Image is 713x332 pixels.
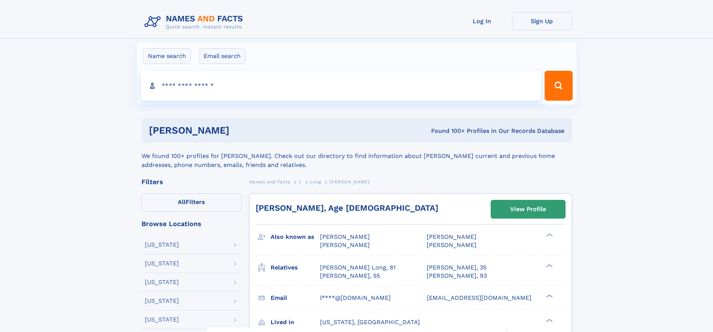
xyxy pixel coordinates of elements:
[544,233,553,238] div: ❯
[271,292,320,304] h3: Email
[199,48,246,64] label: Email search
[544,293,553,298] div: ❯
[427,241,476,249] span: [PERSON_NAME]
[427,264,487,272] a: [PERSON_NAME], 35
[299,177,302,186] a: L
[310,177,321,186] a: Long
[427,233,476,240] span: [PERSON_NAME]
[320,272,380,280] a: [PERSON_NAME], 55
[320,264,396,272] a: [PERSON_NAME] Long, 81
[271,261,320,274] h3: Relatives
[145,261,179,266] div: [US_STATE]
[271,316,320,329] h3: Lived in
[544,263,553,268] div: ❯
[145,317,179,323] div: [US_STATE]
[256,203,438,213] a: [PERSON_NAME], Age [DEMOGRAPHIC_DATA]
[271,231,320,243] h3: Also known as
[249,177,290,186] a: Names and Facts
[491,200,565,218] a: View Profile
[141,179,242,185] div: Filters
[141,194,242,211] label: Filters
[145,242,179,248] div: [US_STATE]
[178,198,186,205] span: All
[141,143,572,170] div: We found 100+ profiles for [PERSON_NAME]. Check out our directory to find information about [PERS...
[510,201,546,218] div: View Profile
[452,12,512,30] a: Log In
[427,294,531,301] span: [EMAIL_ADDRESS][DOMAIN_NAME]
[143,48,191,64] label: Name search
[427,272,487,280] a: [PERSON_NAME], 93
[310,179,321,185] span: Long
[141,71,542,101] input: search input
[320,319,420,326] span: [US_STATE], [GEOGRAPHIC_DATA]
[320,241,370,249] span: [PERSON_NAME]
[299,179,302,185] span: L
[149,126,330,135] h1: [PERSON_NAME]
[320,233,370,240] span: [PERSON_NAME]
[330,127,564,135] div: Found 100+ Profiles In Our Records Database
[544,318,553,323] div: ❯
[512,12,572,30] a: Sign Up
[145,298,179,304] div: [US_STATE]
[145,279,179,285] div: [US_STATE]
[545,71,572,101] button: Search Button
[141,220,242,227] div: Browse Locations
[329,179,369,185] span: [PERSON_NAME]
[141,12,249,32] img: Logo Names and Facts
